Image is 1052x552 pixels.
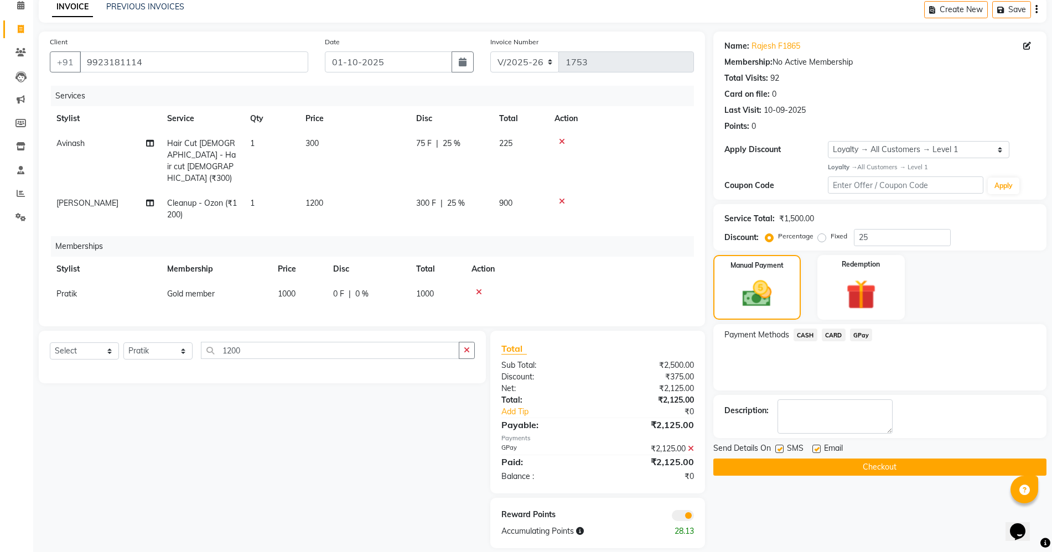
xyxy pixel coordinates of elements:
div: ₹2,500.00 [598,360,702,371]
label: Client [50,37,68,47]
span: | [436,138,438,149]
label: Date [325,37,340,47]
div: ₹2,125.00 [598,383,702,394]
div: ₹2,125.00 [598,443,702,455]
label: Fixed [831,231,847,241]
div: ₹1,500.00 [779,213,814,225]
div: Service Total: [724,213,775,225]
div: Accumulating Points [493,525,650,537]
div: Points: [724,121,749,132]
div: Last Visit: [724,105,761,116]
div: ₹2,125.00 [598,394,702,406]
div: Name: [724,40,749,52]
div: All Customers → Level 1 [828,163,1035,172]
strong: Loyalty → [828,163,857,171]
div: 0 [752,121,756,132]
span: [PERSON_NAME] [56,198,118,208]
th: Qty [243,106,299,131]
div: Paid: [493,455,598,468]
input: Search by Name/Mobile/Email/Code [80,51,308,72]
div: Reward Points [493,509,598,521]
span: 75 F [416,138,432,149]
span: 25 % [447,197,465,209]
th: Membership [160,257,271,282]
span: 300 F [416,197,436,209]
div: No Active Membership [724,56,1035,68]
th: Service [160,106,243,131]
div: 92 [770,72,779,84]
span: Avinash [56,138,85,148]
div: Description: [724,405,769,416]
th: Action [548,106,694,131]
span: 1 [250,138,255,148]
div: Services [51,86,702,106]
input: Search [201,342,459,359]
img: _gift.svg [837,276,885,314]
th: Total [410,257,465,282]
span: 25 % [443,138,460,149]
span: Pratik [56,289,77,299]
div: Memberships [51,236,702,257]
span: 900 [499,198,512,208]
span: SMS [787,442,804,456]
span: | [441,197,443,209]
div: ₹375.00 [598,371,702,383]
div: Balance : [493,471,598,482]
th: Stylist [50,257,160,282]
th: Total [493,106,548,131]
span: 0 F [333,288,344,300]
div: ₹0 [615,406,702,418]
th: Disc [327,257,410,282]
div: 0 [772,88,776,100]
span: | [349,288,351,300]
span: Gold member [167,289,215,299]
a: PREVIOUS INVOICES [106,2,184,12]
span: 225 [499,138,512,148]
div: Discount: [724,232,759,243]
th: Price [271,257,327,282]
div: Coupon Code [724,180,828,191]
th: Action [465,257,694,282]
span: Email [824,442,843,456]
div: Payments [501,434,694,443]
label: Percentage [778,231,813,241]
iframe: chat widget [1006,508,1041,541]
span: 1000 [278,289,296,299]
span: 1200 [305,198,323,208]
span: Send Details On [713,442,771,456]
span: 0 % [355,288,369,300]
div: Discount: [493,371,598,383]
div: Apply Discount [724,144,828,155]
span: 1000 [416,289,434,299]
div: ₹2,125.00 [598,455,702,468]
div: Card on file: [724,88,770,100]
div: Net: [493,383,598,394]
div: Membership: [724,56,773,68]
th: Stylist [50,106,160,131]
span: GPay [850,329,873,341]
input: Enter Offer / Coupon Code [828,176,983,194]
button: Apply [988,178,1019,194]
img: _cash.svg [733,277,780,311]
label: Manual Payment [730,261,784,270]
th: Disc [410,106,493,131]
a: Add Tip [493,406,615,418]
span: 300 [305,138,319,148]
div: Sub Total: [493,360,598,371]
span: CASH [794,329,817,341]
button: +91 [50,51,81,72]
th: Price [299,106,410,131]
span: Total [501,343,527,355]
div: 28.13 [650,525,702,537]
div: GPay [493,443,598,455]
div: Payable: [493,418,598,431]
label: Redemption [842,259,880,269]
button: Save [992,1,1031,18]
label: Invoice Number [490,37,538,47]
button: Checkout [713,459,1046,476]
span: 1 [250,198,255,208]
div: ₹0 [598,471,702,482]
button: Create New [924,1,988,18]
span: Hair Cut [DEMOGRAPHIC_DATA] - Hair cut [DEMOGRAPHIC_DATA] (₹300) [167,138,236,183]
span: Cleanup - Ozon (₹1200) [167,198,237,220]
